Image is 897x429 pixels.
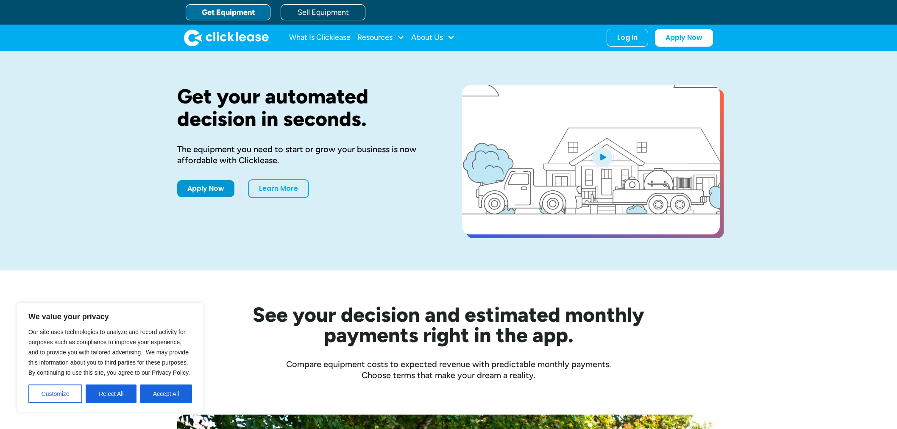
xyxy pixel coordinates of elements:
[655,29,713,47] a: Apply Now
[617,33,638,42] div: Log In
[177,144,435,166] div: The equipment you need to start or grow your business is now affordable with Clicklease.
[211,304,686,345] h2: See your decision and estimated monthly payments right in the app.
[140,384,192,403] button: Accept All
[462,85,720,234] a: open lightbox
[357,29,404,46] div: Resources
[17,303,203,412] div: We value your privacy
[177,180,234,197] a: Apply Now
[186,4,270,20] a: Get Equipment
[248,179,309,198] a: Learn More
[591,145,614,169] img: Blue play button logo on a light blue circular background
[281,4,365,20] a: Sell Equipment
[28,329,190,376] span: Our site uses technologies to analyze and record activity for purposes such as compliance to impr...
[28,312,192,322] p: We value your privacy
[86,384,136,403] button: Reject All
[28,384,82,403] button: Customize
[177,359,720,381] div: Compare equipment costs to expected revenue with predictable monthly payments. Choose terms that ...
[177,85,435,130] h1: Get your automated decision in seconds.
[184,29,269,46] a: home
[184,29,269,46] img: Clicklease logo
[411,29,455,46] div: About Us
[289,29,351,46] a: What Is Clicklease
